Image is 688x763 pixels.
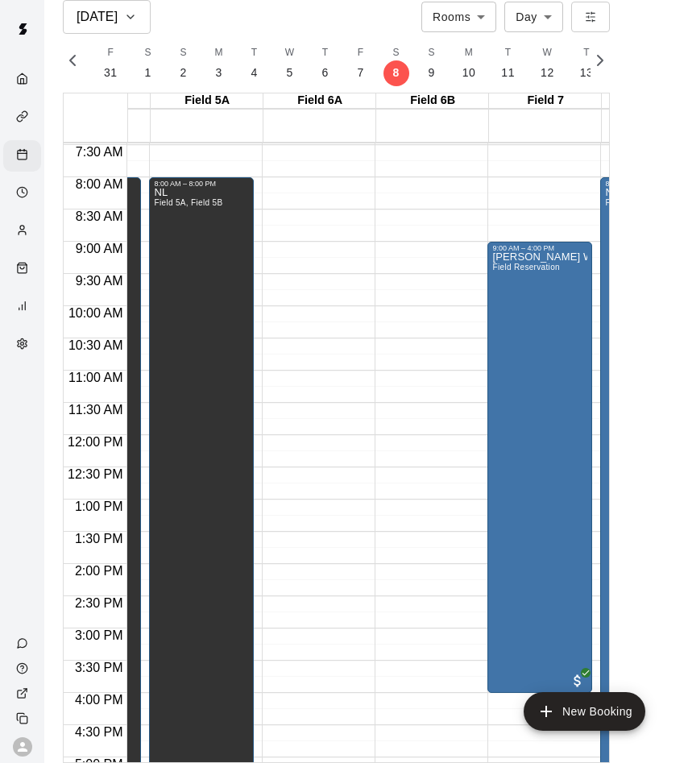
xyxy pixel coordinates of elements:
span: 12:00 PM [64,435,126,449]
p: 31 [104,64,118,81]
div: Rooms [421,2,496,31]
span: 10:00 AM [64,306,127,320]
div: 9:00 AM – 4:00 PM [492,244,587,252]
div: Day [504,2,563,31]
button: F31 [91,40,131,86]
p: 11 [501,64,515,81]
div: Copy public page link [3,706,44,731]
button: S8 [379,40,414,86]
span: Field Reservation [492,263,559,272]
button: add [524,692,645,731]
span: 8:30 AM [72,209,127,223]
p: 6 [321,64,328,81]
span: 4:30 PM [71,725,127,739]
button: W12 [528,40,567,86]
button: M10 [450,40,489,86]
span: 3:00 PM [71,628,127,642]
div: Field 5A [151,93,263,109]
span: F [107,45,114,61]
span: Field 5A, Field 5B [154,198,222,207]
span: 3:30 PM [71,661,127,674]
div: Field 6B [376,93,489,109]
span: 2:30 PM [71,596,127,610]
p: 4 [251,64,257,81]
span: W [543,45,553,61]
span: M [465,45,473,61]
a: Contact Us [3,631,44,656]
span: W [285,45,295,61]
button: M3 [201,40,237,86]
button: S9 [414,40,450,86]
span: 7:30 AM [72,145,127,159]
span: T [251,45,258,61]
p: 8 [392,64,399,81]
span: T [505,45,512,61]
p: 7 [357,64,363,81]
p: 13 [580,64,594,81]
p: 3 [215,64,222,81]
button: T11 [488,40,528,86]
div: 8:00 AM – 8:00 PM [154,180,249,188]
span: M [214,45,222,61]
button: W5 [272,40,308,86]
span: F [358,45,364,61]
button: F7 [343,40,379,86]
span: Field Reservation [605,198,672,207]
span: 9:30 AM [72,274,127,288]
span: S [392,45,399,61]
p: 2 [180,64,186,81]
span: All customers have paid [570,673,586,689]
span: 9:00 AM [72,242,127,255]
span: 11:30 AM [64,403,127,417]
span: S [144,45,151,61]
p: 12 [541,64,554,81]
p: 9 [428,64,434,81]
span: 8:00 AM [72,177,127,191]
p: 5 [286,64,292,81]
span: S [180,45,186,61]
span: 11:00 AM [64,371,127,384]
div: 9:00 AM – 4:00 PM: Creighton Women’s Lacrosse [487,242,592,693]
span: 12:30 PM [64,467,126,481]
span: 2:00 PM [71,564,127,578]
button: T13 [567,40,607,86]
span: T [583,45,590,61]
div: Field 7 [489,93,602,109]
div: Field 6A [263,93,376,109]
p: 10 [462,64,476,81]
button: T4 [237,40,272,86]
button: S1 [131,40,166,86]
span: S [428,45,434,61]
a: View public page [3,681,44,706]
span: 1:00 PM [71,500,127,513]
span: 1:30 PM [71,532,127,545]
span: 4:00 PM [71,693,127,707]
a: Visit help center [3,656,44,681]
p: 1 [144,64,151,81]
h6: [DATE] [77,6,118,28]
span: T [322,45,329,61]
span: 10:30 AM [64,338,127,352]
button: S2 [166,40,201,86]
img: Swift logo [6,13,39,45]
button: T6 [308,40,343,86]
